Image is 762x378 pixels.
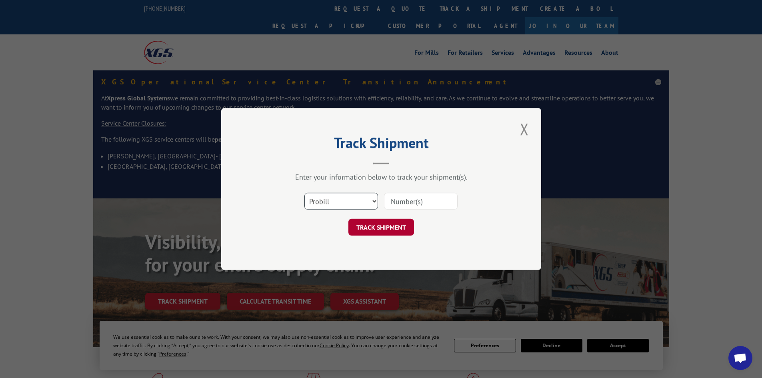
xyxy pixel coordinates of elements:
button: Close modal [518,118,531,140]
a: Open chat [728,346,752,370]
div: Enter your information below to track your shipment(s). [261,172,501,182]
h2: Track Shipment [261,137,501,152]
input: Number(s) [384,193,458,210]
button: TRACK SHIPMENT [348,219,414,236]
